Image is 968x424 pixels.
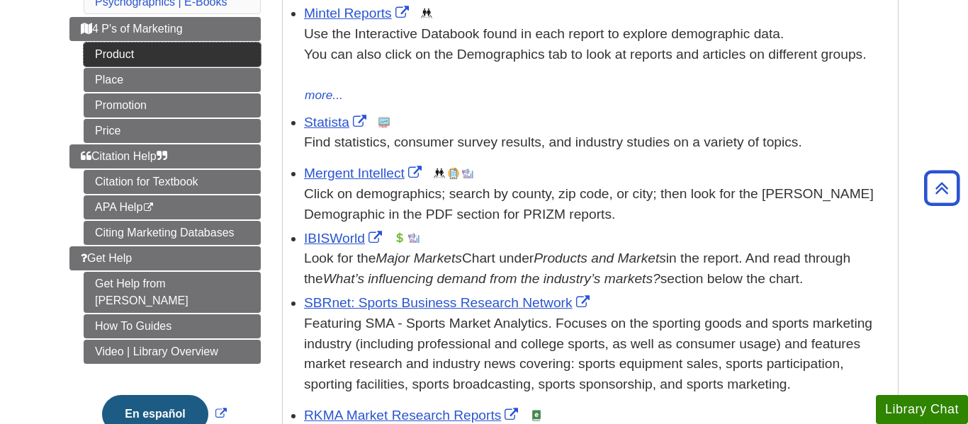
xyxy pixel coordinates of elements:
[84,93,261,118] a: Promotion
[304,166,425,181] a: Link opens in new window
[84,340,261,364] a: Video | Library Overview
[448,168,459,179] img: Company Information
[394,232,405,243] img: Financial Report
[378,117,390,128] img: Statistics
[69,144,261,168] a: Citation Help
[84,272,261,313] a: Get Help from [PERSON_NAME]
[304,115,370,130] a: Link opens in new window
[304,24,891,85] div: Use the Interactive Databook found in each report to explore demographic data. You can also click...
[84,170,261,194] a: Citation for Textbook
[81,23,183,35] span: 4 P's of Marketing
[462,168,473,179] img: Industry Report
[304,132,891,153] p: Find statistics, consumer survey results, and industry studies on a variety of topics.
[421,8,432,19] img: Demographics
[534,251,666,265] i: Products and Markets
[304,408,522,423] a: Link opens in new window
[84,42,261,67] a: Product
[84,119,261,143] a: Price
[304,184,891,225] div: Click on demographics; search by county, zip code, or city; then look for the [PERSON_NAME] Demog...
[304,6,412,21] a: Link opens in new window
[304,248,891,290] div: Look for the Chart under in the report. And read through the section below the chart.
[99,408,230,420] a: Link opens in new window
[304,86,344,105] button: more...
[304,231,385,246] a: Link opens in new window
[376,251,462,265] i: Major Markets
[304,314,891,395] p: Featuring SMA - Sports Market Analytics. Focuses on the sporting goods and sports marketing indus...
[408,232,420,243] img: Industry Report
[84,314,261,338] a: How To Guides
[84,195,261,219] a: APA Help
[142,203,154,212] i: This link opens in a new window
[434,168,445,179] img: Demographics
[323,271,660,286] i: What’s influencing demand from the industry’s markets?
[81,150,167,162] span: Citation Help
[531,410,542,421] img: e-Book
[69,246,261,270] a: Get Help
[69,17,261,41] a: 4 P's of Marketing
[304,295,593,310] a: Link opens in new window
[876,395,968,424] button: Library Chat
[81,252,132,264] span: Get Help
[84,221,261,245] a: Citing Marketing Databases
[919,178,964,197] a: Back to Top
[84,68,261,92] a: Place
